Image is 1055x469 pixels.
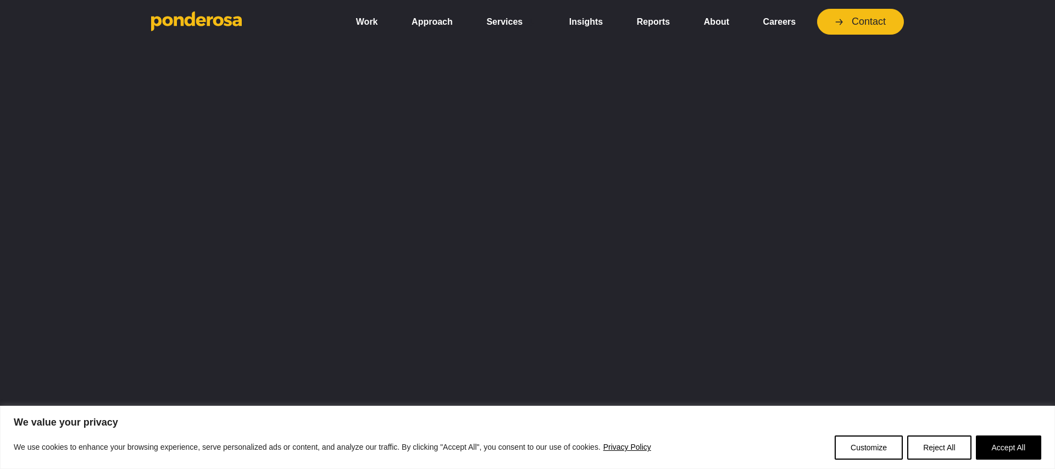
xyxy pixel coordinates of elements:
button: Accept All [976,435,1041,460]
a: Contact [817,9,904,35]
p: We use cookies to enhance your browsing experience, serve personalized ads or content, and analyz... [14,440,652,454]
a: Privacy Policy [603,440,652,454]
a: Services [474,10,548,34]
button: Customize [835,435,903,460]
button: Reject All [907,435,971,460]
a: Approach [399,10,465,34]
a: Go to homepage [151,11,327,33]
a: Reports [624,10,682,34]
p: We value your privacy [14,416,1041,429]
a: Work [343,10,390,34]
a: Careers [751,10,808,34]
a: About [691,10,742,34]
a: Insights [557,10,615,34]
